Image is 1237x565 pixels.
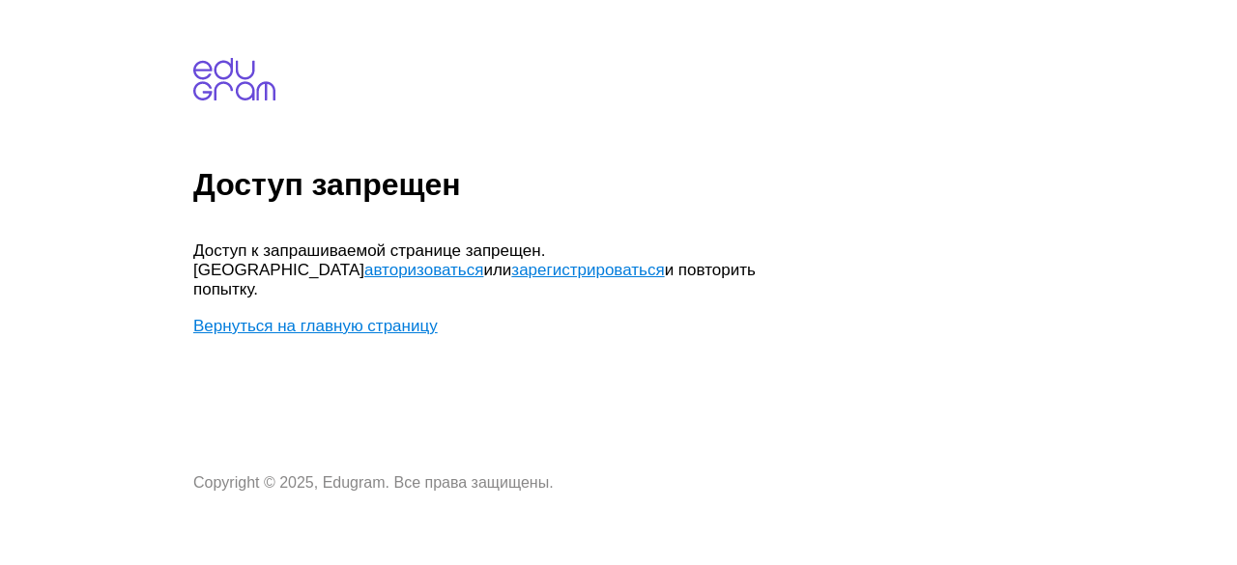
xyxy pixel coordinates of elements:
[193,58,275,100] img: edugram.com
[511,261,664,279] a: зарегистрироваться
[193,474,773,492] p: Copyright © 2025, Edugram. Все права защищены.
[193,241,773,299] p: Доступ к запрашиваемой странице запрещен. [GEOGRAPHIC_DATA] или и повторить попытку.
[193,317,438,335] a: Вернуться на главную страницу
[193,167,1229,203] h1: Доступ запрещен
[364,261,483,279] a: авторизоваться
